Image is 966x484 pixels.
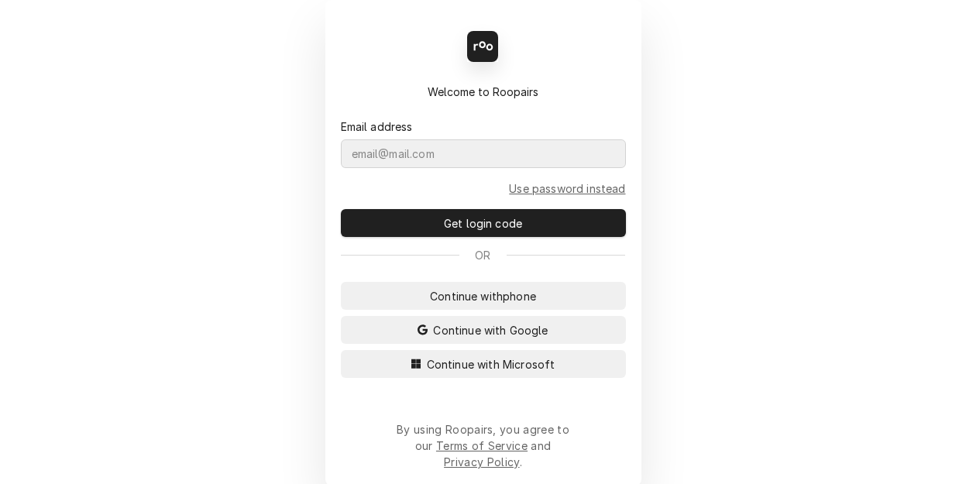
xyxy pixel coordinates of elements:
[341,209,626,237] button: Get login code
[424,356,559,372] span: Continue with Microsoft
[341,316,626,344] button: Continue with Google
[341,350,626,378] button: Continue with Microsoft
[430,322,551,338] span: Continue with Google
[341,247,626,263] div: Or
[341,118,413,135] label: Email address
[341,139,626,168] input: email@mail.com
[341,282,626,310] button: Continue withphone
[359,39,391,55] span: Back
[509,180,625,197] a: Go to Email and password form
[427,288,539,304] span: Continue with phone
[441,215,525,232] span: Get login code
[397,421,570,470] div: By using Roopairs, you agree to our and .
[444,455,519,469] a: Privacy Policy
[436,439,528,452] a: Terms of Service
[341,84,626,100] div: Welcome to Roopairs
